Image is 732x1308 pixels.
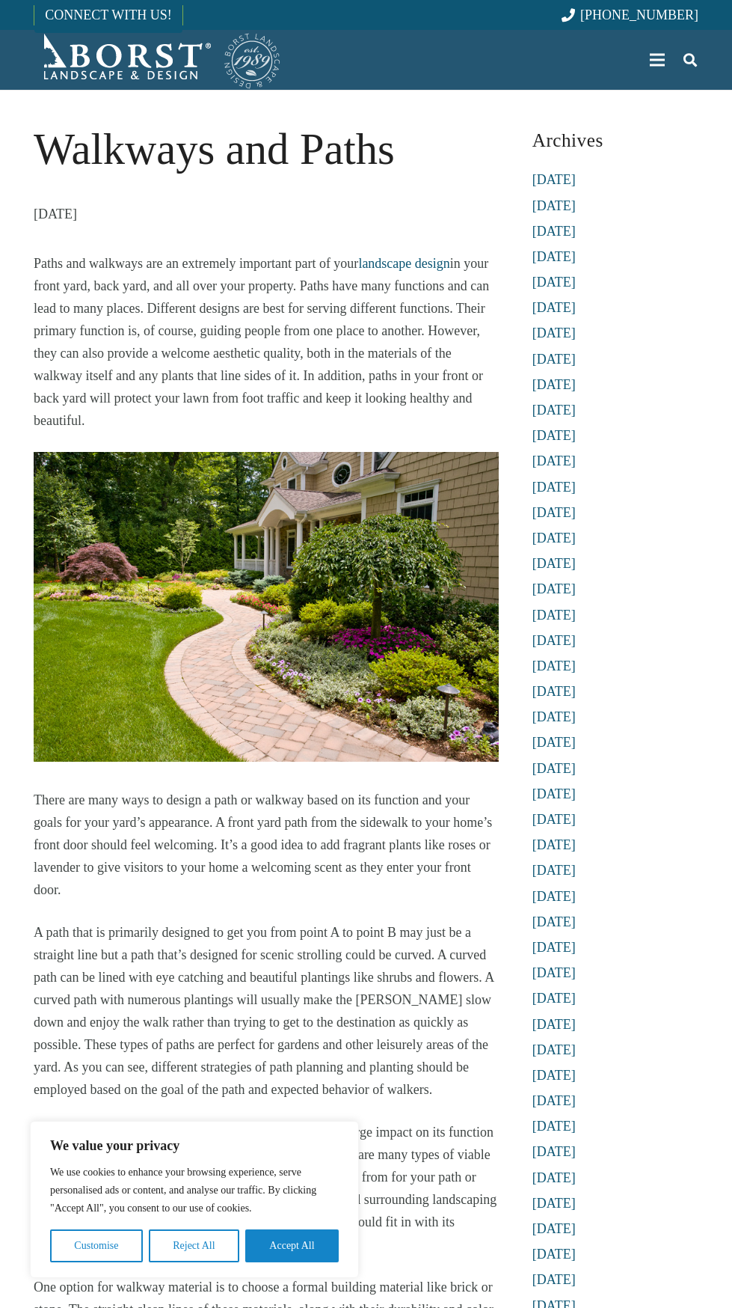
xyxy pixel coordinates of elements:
button: Accept All [245,1229,339,1262]
a: [DATE] [532,1144,576,1159]
h1: Walkways and Paths [34,117,499,183]
a: [DATE] [532,1196,576,1211]
a: [DATE] [532,1068,576,1083]
a: [DATE] [532,581,576,596]
a: [DATE] [532,608,576,623]
a: [PHONE_NUMBER] [562,7,698,22]
a: [DATE] [532,1042,576,1057]
a: [DATE] [532,786,576,801]
div: We value your privacy [30,1121,359,1278]
a: [DATE] [532,1017,576,1032]
img: Walkways and Paths [34,452,499,762]
a: [DATE] [532,480,576,495]
a: [DATE] [532,889,576,904]
a: [DATE] [532,249,576,264]
p: Paths and walkways are an extremely important part of your in your front yard, back yard, and all... [34,252,499,432]
p: We value your privacy [50,1137,339,1155]
a: [DATE] [532,735,576,750]
h3: Archives [532,123,698,157]
time: 20 September 2018 at 12:29:49 America/New_York [34,203,77,225]
a: [DATE] [532,428,576,443]
a: [DATE] [532,914,576,929]
a: [DATE] [532,505,576,520]
a: [DATE] [532,224,576,239]
p: There are many ways to design a path or walkway based on its function and your goals for your yar... [34,789,499,901]
a: Borst-Logo [34,30,282,90]
a: [DATE] [532,1272,576,1287]
a: [DATE] [532,761,576,776]
a: Menu [639,41,676,79]
button: Reject All [149,1229,239,1262]
a: landscape design [358,256,449,271]
a: [DATE] [532,556,576,571]
a: [DATE] [532,453,576,468]
a: [DATE] [532,812,576,827]
p: We use cookies to enhance your browsing experience, serve personalised ads or content, and analys... [50,1164,339,1217]
a: [DATE] [532,198,576,213]
a: [DATE] [532,326,576,340]
a: [DATE] [532,991,576,1006]
a: [DATE] [532,684,576,699]
a: [DATE] [532,300,576,315]
a: Search [675,41,705,79]
a: [DATE] [532,965,576,980]
a: [DATE] [532,1170,576,1185]
a: [DATE] [532,633,576,648]
a: [DATE] [532,172,576,187]
a: [DATE] [532,1093,576,1108]
button: Customise [50,1229,143,1262]
a: [DATE] [532,709,576,724]
a: [DATE] [532,658,576,673]
a: [DATE] [532,863,576,878]
a: [DATE] [532,352,576,367]
span: [PHONE_NUMBER] [580,7,698,22]
a: [DATE] [532,403,576,418]
a: [DATE] [532,531,576,545]
a: [DATE] [532,940,576,955]
a: [DATE] [532,1247,576,1262]
a: [DATE] [532,377,576,392]
a: [DATE] [532,1221,576,1236]
a: [DATE] [532,275,576,290]
a: [DATE] [532,1119,576,1134]
p: A path that is primarily designed to get you from point A to point B may just be a straight line ... [34,921,499,1101]
a: [DATE] [532,837,576,852]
